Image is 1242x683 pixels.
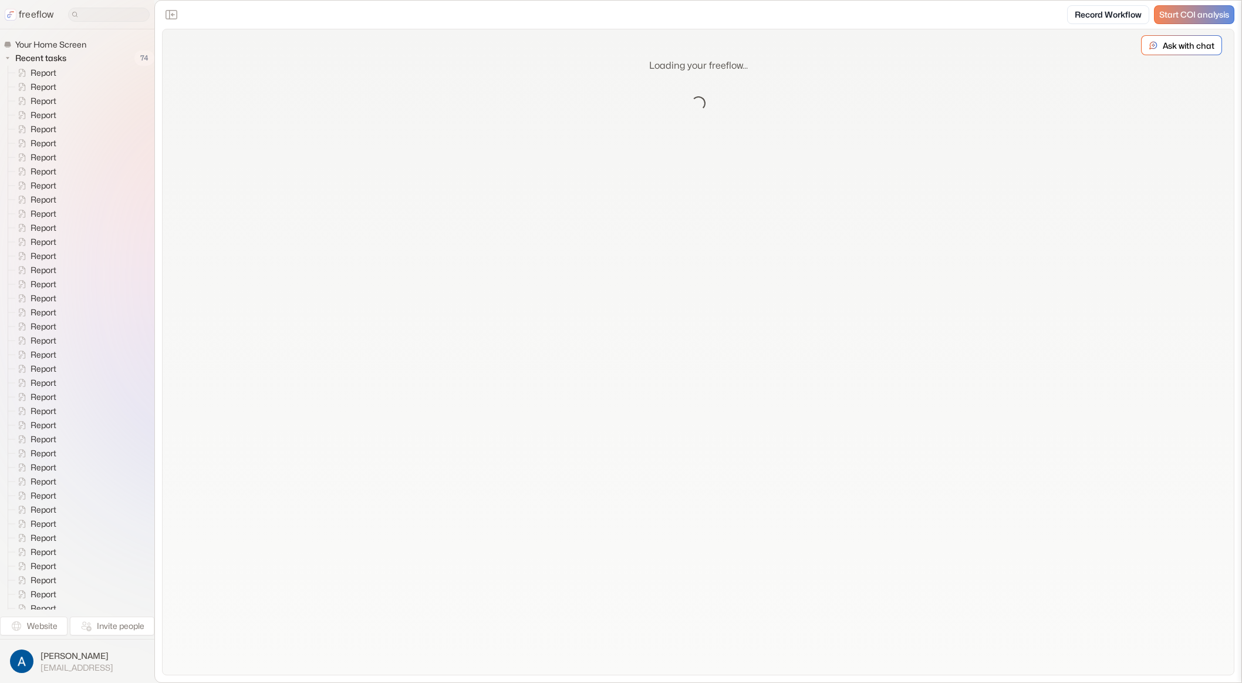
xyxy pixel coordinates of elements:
[28,67,60,79] span: Report
[28,81,60,93] span: Report
[8,263,61,277] a: Report
[28,109,60,121] span: Report
[28,560,60,572] span: Report
[13,52,70,64] span: Recent tasks
[28,335,60,346] span: Report
[8,122,61,136] a: Report
[4,39,91,51] a: Your Home Screen
[28,603,60,614] span: Report
[8,291,61,305] a: Report
[8,517,61,531] a: Report
[8,446,61,460] a: Report
[649,59,748,73] p: Loading your freeflow...
[8,179,61,193] a: Report
[4,51,71,65] button: Recent tasks
[28,462,60,473] span: Report
[8,277,61,291] a: Report
[28,321,60,332] span: Report
[8,531,61,545] a: Report
[28,546,60,558] span: Report
[28,405,60,417] span: Report
[162,5,181,24] button: Close the sidebar
[28,419,60,431] span: Report
[70,617,154,635] button: Invite people
[28,250,60,262] span: Report
[28,194,60,206] span: Report
[8,418,61,432] a: Report
[8,573,61,587] a: Report
[28,532,60,544] span: Report
[8,164,61,179] a: Report
[28,433,60,445] span: Report
[8,94,61,108] a: Report
[134,51,154,66] span: 74
[28,363,60,375] span: Report
[28,448,60,459] span: Report
[8,503,61,517] a: Report
[8,66,61,80] a: Report
[13,39,90,51] span: Your Home Screen
[8,432,61,446] a: Report
[28,292,60,304] span: Report
[8,376,61,390] a: Report
[28,222,60,234] span: Report
[8,235,61,249] a: Report
[8,404,61,418] a: Report
[28,137,60,149] span: Report
[8,334,61,348] a: Report
[28,278,60,290] span: Report
[28,377,60,389] span: Report
[8,136,61,150] a: Report
[28,236,60,248] span: Report
[8,390,61,404] a: Report
[28,152,60,163] span: Report
[28,307,60,318] span: Report
[8,348,61,362] a: Report
[10,650,33,673] img: profile
[28,349,60,361] span: Report
[8,545,61,559] a: Report
[8,559,61,573] a: Report
[19,8,54,22] p: freeflow
[8,108,61,122] a: Report
[28,518,60,530] span: Report
[41,662,113,673] span: [EMAIL_ADDRESS]
[8,475,61,489] a: Report
[1163,39,1214,52] p: Ask with chat
[28,504,60,516] span: Report
[28,208,60,220] span: Report
[28,95,60,107] span: Report
[28,391,60,403] span: Report
[28,574,60,586] span: Report
[1154,5,1234,24] a: Start COI analysis
[8,80,61,94] a: Report
[8,305,61,319] a: Report
[8,193,61,207] a: Report
[41,650,113,662] span: [PERSON_NAME]
[8,460,61,475] a: Report
[8,207,61,221] a: Report
[8,319,61,334] a: Report
[8,249,61,263] a: Report
[7,647,147,676] button: [PERSON_NAME][EMAIL_ADDRESS]
[8,221,61,235] a: Report
[1159,10,1229,20] span: Start COI analysis
[8,362,61,376] a: Report
[8,587,61,601] a: Report
[28,588,60,600] span: Report
[8,601,61,615] a: Report
[28,123,60,135] span: Report
[28,180,60,191] span: Report
[8,489,61,503] a: Report
[8,150,61,164] a: Report
[28,264,60,276] span: Report
[28,490,60,502] span: Report
[5,8,54,22] a: freeflow
[28,166,60,177] span: Report
[1067,5,1149,24] a: Record Workflow
[28,476,60,487] span: Report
